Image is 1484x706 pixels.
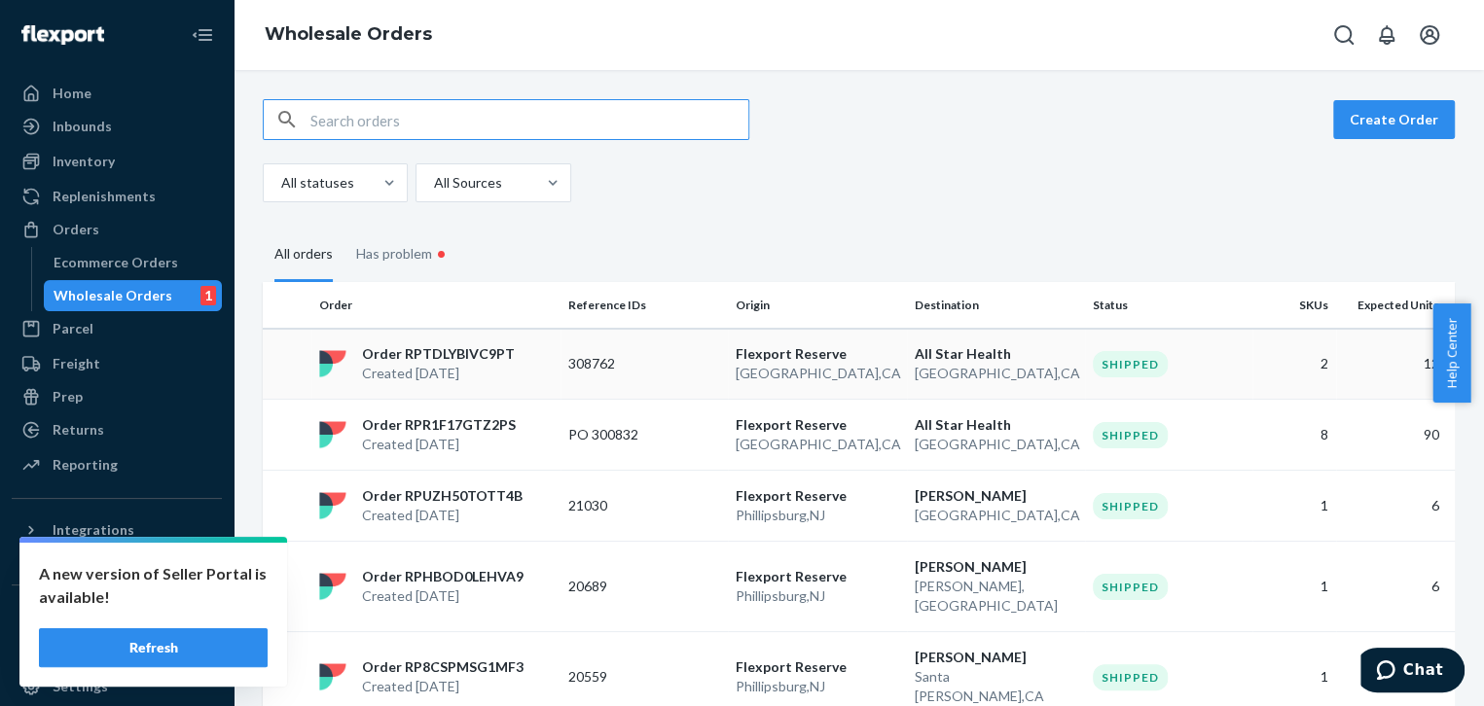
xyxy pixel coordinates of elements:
[736,486,899,506] p: Flexport Reserve
[249,7,448,63] ol: breadcrumbs
[568,354,720,373] p: 308762
[736,567,899,586] p: Flexport Reserve
[53,319,93,338] div: Parcel
[183,16,222,54] button: Close Navigation
[12,181,222,212] a: Replenishments
[915,486,1078,506] p: [PERSON_NAME]
[12,414,222,445] a: Returns
[432,241,451,266] div: •
[1336,471,1456,542] td: 6
[907,282,1086,329] th: Destination
[736,435,899,454] p: [GEOGRAPHIC_DATA] , CA
[53,677,108,696] div: Settings
[915,364,1078,383] p: [GEOGRAPHIC_DATA] , CA
[319,573,346,600] img: flexport logo
[362,435,516,454] p: Created [DATE]
[915,506,1078,525] p: [GEOGRAPHIC_DATA] , CA
[915,667,1078,706] p: Santa [PERSON_NAME] , CA
[1336,282,1456,329] th: Expected Units
[1367,16,1406,54] button: Open notifications
[736,677,899,696] p: Phillipsburg , NJ
[736,364,899,383] p: [GEOGRAPHIC_DATA] , CA
[39,628,268,667] button: Refresh
[1360,648,1465,696] iframe: Opens a widget where you can chat to one of our agents
[53,152,115,171] div: Inventory
[1252,542,1336,632] td: 1
[356,226,451,282] div: Has problem
[12,111,222,142] a: Inbounds
[568,425,720,444] p: PO 300832
[44,280,223,311] a: Wholesale Orders1
[1252,471,1336,542] td: 1
[12,671,222,702] a: Settings
[1252,400,1336,471] td: 8
[12,214,222,245] a: Orders
[1252,329,1336,400] td: 2
[1093,422,1168,448] div: Shipped
[915,435,1078,454] p: [GEOGRAPHIC_DATA] , CA
[1333,100,1455,139] button: Create Order
[362,344,515,364] p: Order RPTDLYBIVC9PT
[568,496,720,515] p: 21030
[12,146,222,177] a: Inventory
[1432,303,1470,403] button: Help Center
[362,364,515,383] p: Created [DATE]
[53,187,156,206] div: Replenishments
[53,354,100,373] div: Freight
[12,313,222,344] a: Parcel
[1336,329,1456,400] td: 12
[279,173,281,193] input: All statuses
[54,253,178,272] div: Ecommerce Orders
[12,78,222,109] a: Home
[54,286,172,305] div: Wholesale Orders
[915,577,1078,616] p: [PERSON_NAME] , [GEOGRAPHIC_DATA]
[53,117,112,136] div: Inbounds
[561,282,728,329] th: Reference IDs
[362,415,516,435] p: Order RPR1F17GTZ2PS
[736,344,899,364] p: Flexport Reserve
[736,506,899,525] p: Phillipsburg , NJ
[12,514,222,546] button: Integrations
[568,577,720,596] p: 20689
[39,562,268,609] p: A new version of Seller Portal is available!
[362,567,524,586] p: Order RPHBOD0LEHVA9
[53,455,118,475] div: Reporting
[53,520,134,540] div: Integrations
[1324,16,1363,54] button: Open Search Box
[319,663,346,690] img: flexport logo
[1093,493,1168,519] div: Shipped
[915,557,1078,577] p: [PERSON_NAME]
[12,640,222,663] a: Add Fast Tag
[1085,282,1252,329] th: Status
[12,553,222,577] a: Add Integration
[915,415,1078,435] p: All Star Health
[319,421,346,448] img: flexport logo
[915,648,1078,667] p: [PERSON_NAME]
[432,173,434,193] input: All Sources
[53,84,91,103] div: Home
[362,506,523,525] p: Created [DATE]
[265,23,432,45] a: Wholesale Orders
[53,420,104,440] div: Returns
[568,667,720,687] p: 20559
[44,247,223,278] a: Ecommerce Orders
[12,601,222,632] button: Fast Tags
[736,586,899,606] p: Phillipsburg , NJ
[362,586,524,606] p: Created [DATE]
[200,286,216,305] div: 1
[362,486,523,506] p: Order RPUZH50TOTT4B
[1093,574,1168,600] div: Shipped
[12,348,222,379] a: Freight
[319,492,346,519] img: flexport logo
[310,100,748,139] input: Search orders
[274,229,333,282] div: All orders
[1093,351,1168,377] div: Shipped
[319,350,346,377] img: flexport logo
[12,381,222,412] a: Prep
[736,657,899,677] p: Flexport Reserve
[915,344,1078,364] p: All Star Health
[21,25,104,45] img: Flexport logo
[362,657,524,677] p: Order RP8CSPMSG1MF3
